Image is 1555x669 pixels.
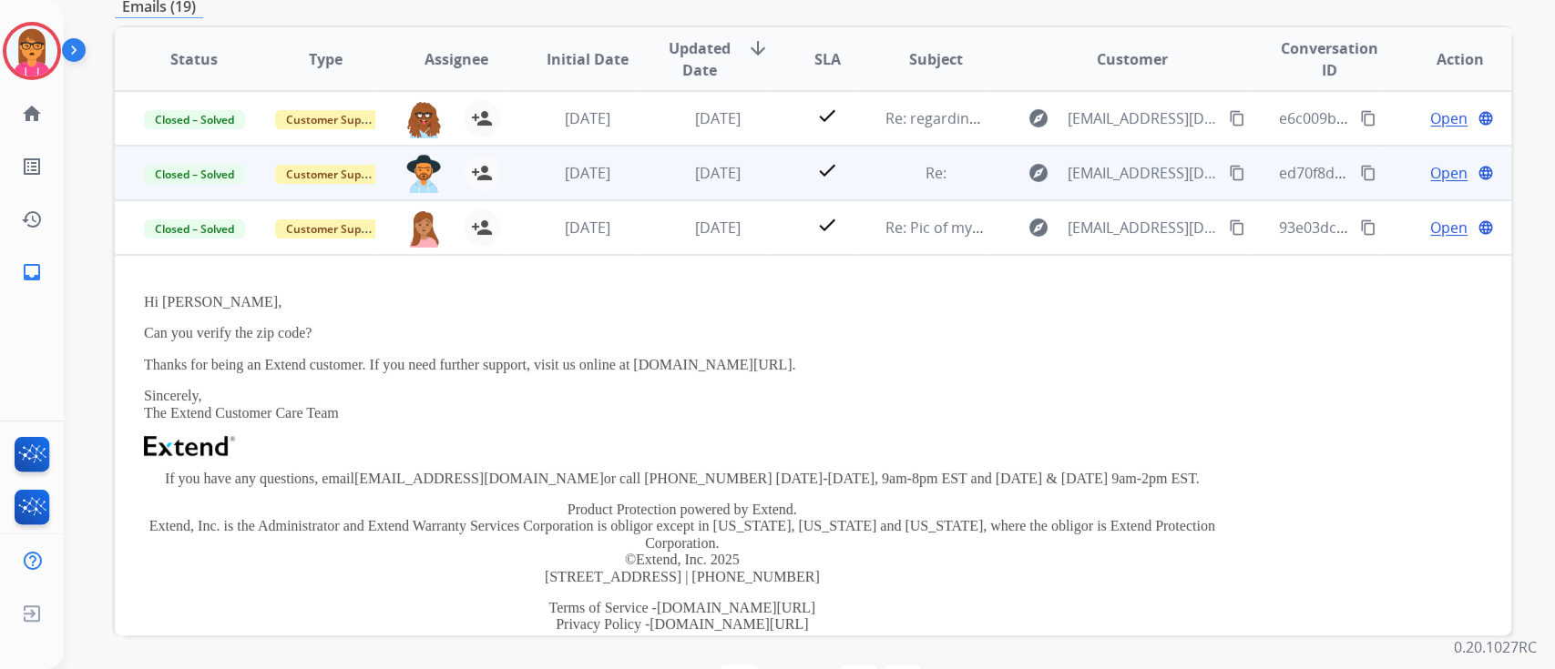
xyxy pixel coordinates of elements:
[1097,48,1168,70] span: Customer
[1229,165,1245,181] mat-icon: content_copy
[695,218,741,238] span: [DATE]
[170,48,218,70] span: Status
[144,502,1220,585] p: Product Protection powered by Extend. Extend, Inc. is the Administrator and Extend Warranty Servi...
[1028,107,1049,129] mat-icon: explore
[471,162,493,184] mat-icon: person_add
[926,163,946,183] span: Re:
[564,218,609,238] span: [DATE]
[144,110,245,129] span: Closed – Solved
[909,48,963,70] span: Subject
[1430,162,1468,184] span: Open
[425,48,488,70] span: Assignee
[471,107,493,129] mat-icon: person_add
[144,388,1220,421] p: Sincerely, The Extend Customer Care Team
[1478,110,1494,127] mat-icon: language
[546,48,628,70] span: Initial Date
[1430,217,1468,238] span: Open
[1430,107,1468,129] span: Open
[1229,110,1245,127] mat-icon: content_copy
[144,600,1220,634] p: Terms of Service - Privacy Policy -
[405,209,442,248] img: agent-avatar
[144,357,1220,373] p: Thanks for being an Extend customer. If you need further support, visit us online at [DOMAIN_NAME...
[144,325,1220,341] p: Can you verify the zip code?
[144,165,245,184] span: Closed – Solved
[816,159,838,181] mat-icon: check
[275,110,394,129] span: Customer Support
[275,165,394,184] span: Customer Support
[813,48,840,70] span: SLA
[354,471,604,486] a: [EMAIL_ADDRESS][DOMAIN_NAME]
[21,156,43,177] mat-icon: list_alt
[747,37,769,59] mat-icon: arrow_downward
[1478,165,1494,181] mat-icon: language
[275,219,394,238] span: Customer Support
[695,108,741,128] span: [DATE]
[1278,37,1379,81] span: Conversation ID
[564,108,609,128] span: [DATE]
[144,294,1220,310] p: Hi [PERSON_NAME],
[21,208,43,230] mat-icon: history
[1229,219,1245,236] mat-icon: content_copy
[405,100,442,138] img: agent-avatar
[1454,636,1537,658] p: 0.20.1027RC
[1360,219,1376,236] mat-icon: content_copy
[6,25,57,76] img: avatar
[21,103,43,125] mat-icon: home
[144,219,245,238] span: Closed – Solved
[1068,107,1219,129] span: [EMAIL_ADDRESS][DOMAIN_NAME]
[564,163,609,183] span: [DATE]
[1360,165,1376,181] mat-icon: content_copy
[885,218,1167,238] span: Re: Pic of my couch you asked me to take
[1028,217,1049,238] mat-icon: explore
[1278,163,1548,183] span: ed70f8d9-f5e9-4f96-8081-bc863bfa91ab
[1028,162,1049,184] mat-icon: explore
[1278,108,1552,128] span: e6c009be-c5f7-4e2b-9b31-9f1644eb3e8c
[309,48,343,70] span: Type
[816,214,838,236] mat-icon: check
[657,600,815,615] a: [DOMAIN_NAME][URL]
[1068,162,1219,184] span: [EMAIL_ADDRESS][DOMAIN_NAME]
[668,37,732,81] span: Updated Date
[405,155,442,193] img: agent-avatar
[144,436,235,456] img: Extend Logo
[1380,27,1511,91] th: Action
[144,471,1220,487] p: If you have any questions, email or call [PHONE_NUMBER] [DATE]-[DATE], 9am-8pm EST and [DATE] & [...
[1360,110,1376,127] mat-icon: content_copy
[1478,219,1494,236] mat-icon: language
[650,616,808,632] a: [DOMAIN_NAME][URL]
[695,163,741,183] span: [DATE]
[21,261,43,283] mat-icon: inbox
[1068,217,1219,238] span: [EMAIL_ADDRESS][DOMAIN_NAME]
[471,217,493,238] mat-icon: person_add
[816,105,838,127] mat-icon: check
